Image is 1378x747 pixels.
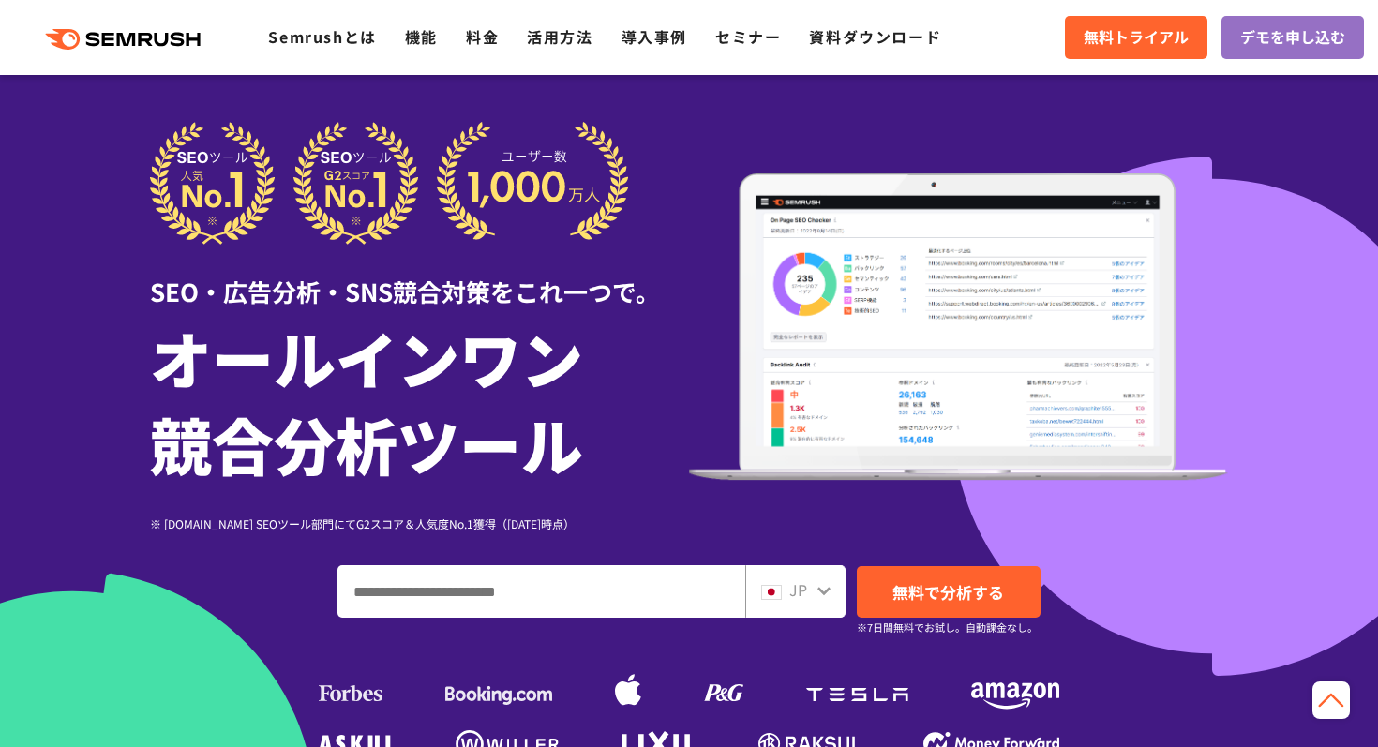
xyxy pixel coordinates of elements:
[527,25,592,48] a: 活用方法
[338,566,744,617] input: ドメイン、キーワードまたはURLを入力してください
[857,619,1038,636] small: ※7日間無料でお試し。自動課金なし。
[268,25,376,48] a: Semrushとは
[150,245,689,309] div: SEO・広告分析・SNS競合対策をこれ一つで。
[1065,16,1207,59] a: 無料トライアル
[857,566,1041,618] a: 無料で分析する
[405,25,438,48] a: 機能
[1240,25,1345,50] span: デモを申し込む
[1084,25,1189,50] span: 無料トライアル
[1221,16,1364,59] a: デモを申し込む
[789,578,807,601] span: JP
[622,25,687,48] a: 導入事例
[150,515,689,532] div: ※ [DOMAIN_NAME] SEOツール部門にてG2スコア＆人気度No.1獲得（[DATE]時点）
[150,314,689,486] h1: オールインワン 競合分析ツール
[1211,674,1357,726] iframe: Help widget launcher
[715,25,781,48] a: セミナー
[809,25,941,48] a: 資料ダウンロード
[466,25,499,48] a: 料金
[892,580,1004,604] span: 無料で分析する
